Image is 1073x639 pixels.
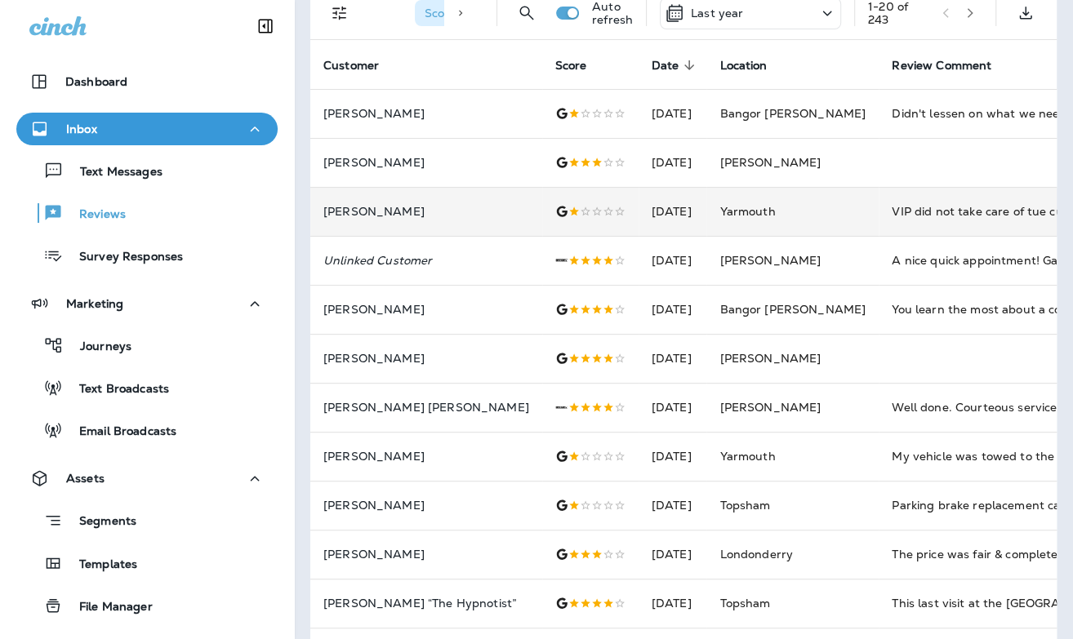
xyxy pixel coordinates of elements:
span: [PERSON_NAME] [719,351,821,366]
span: Date [652,59,679,73]
p: Text Messages [64,165,163,180]
p: Last year [691,7,743,20]
p: [PERSON_NAME] [323,352,529,365]
p: [PERSON_NAME] [323,499,529,512]
p: [PERSON_NAME] [323,548,529,561]
p: Email Broadcasts [63,424,176,440]
span: Londonderry [719,547,793,561]
span: Review Comment [892,59,991,73]
td: [DATE] [639,334,707,383]
button: Reviews [16,196,278,230]
td: [DATE] [639,383,707,432]
p: [PERSON_NAME] [323,205,529,218]
td: [DATE] [639,138,707,187]
p: Segments [63,514,136,530]
button: Email Broadcasts [16,413,278,447]
span: [PERSON_NAME] [719,253,821,268]
span: Date [652,58,701,73]
span: Bangor [PERSON_NAME] [719,302,866,317]
span: Location [719,58,788,73]
p: Journeys [64,339,131,355]
td: [DATE] [639,285,707,334]
span: Location [719,59,767,73]
p: Marketing [66,297,123,310]
button: Templates [16,546,278,580]
button: Collapse Sidebar [243,10,288,42]
p: Templates [63,557,137,573]
span: Customer [323,58,400,73]
button: Journeys [16,328,278,362]
p: [PERSON_NAME] [323,450,529,463]
td: [DATE] [639,579,707,628]
span: [PERSON_NAME] [719,155,821,170]
p: [PERSON_NAME] [PERSON_NAME] [323,401,529,414]
td: [DATE] [639,432,707,481]
p: [PERSON_NAME] “The Hypnotist” [323,597,529,610]
td: [DATE] [639,236,707,285]
span: Score [555,58,608,73]
p: Assets [66,472,105,485]
p: Survey Responses [63,250,183,265]
span: Bangor [PERSON_NAME] [719,106,866,121]
p: [PERSON_NAME] [323,107,529,120]
p: [PERSON_NAME] [323,156,529,169]
button: Inbox [16,113,278,145]
span: Topsham [719,498,770,513]
span: Review Comment [892,58,1013,73]
button: Assets [16,462,278,495]
button: Marketing [16,287,278,320]
button: Text Broadcasts [16,371,278,405]
p: Reviews [63,207,126,223]
td: [DATE] [639,481,707,530]
button: File Manager [16,588,278,623]
td: [DATE] [639,530,707,579]
button: Text Messages [16,153,278,188]
button: Survey Responses [16,238,278,273]
span: Score [555,59,587,73]
span: Customer [323,59,379,73]
span: Yarmouth [719,204,775,219]
p: Text Broadcasts [63,382,169,397]
td: [DATE] [639,187,707,236]
p: Unlinked Customer [323,254,529,267]
td: [DATE] [639,89,707,138]
span: [PERSON_NAME] [719,400,821,415]
span: Topsham [719,596,770,610]
button: Dashboard [16,65,278,98]
button: Segments [16,503,278,538]
p: Inbox [66,122,97,135]
span: Yarmouth [719,449,775,464]
span: Score : +3 [425,6,529,20]
p: [PERSON_NAME] [323,303,529,316]
p: File Manager [63,600,153,615]
p: Dashboard [65,75,127,88]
